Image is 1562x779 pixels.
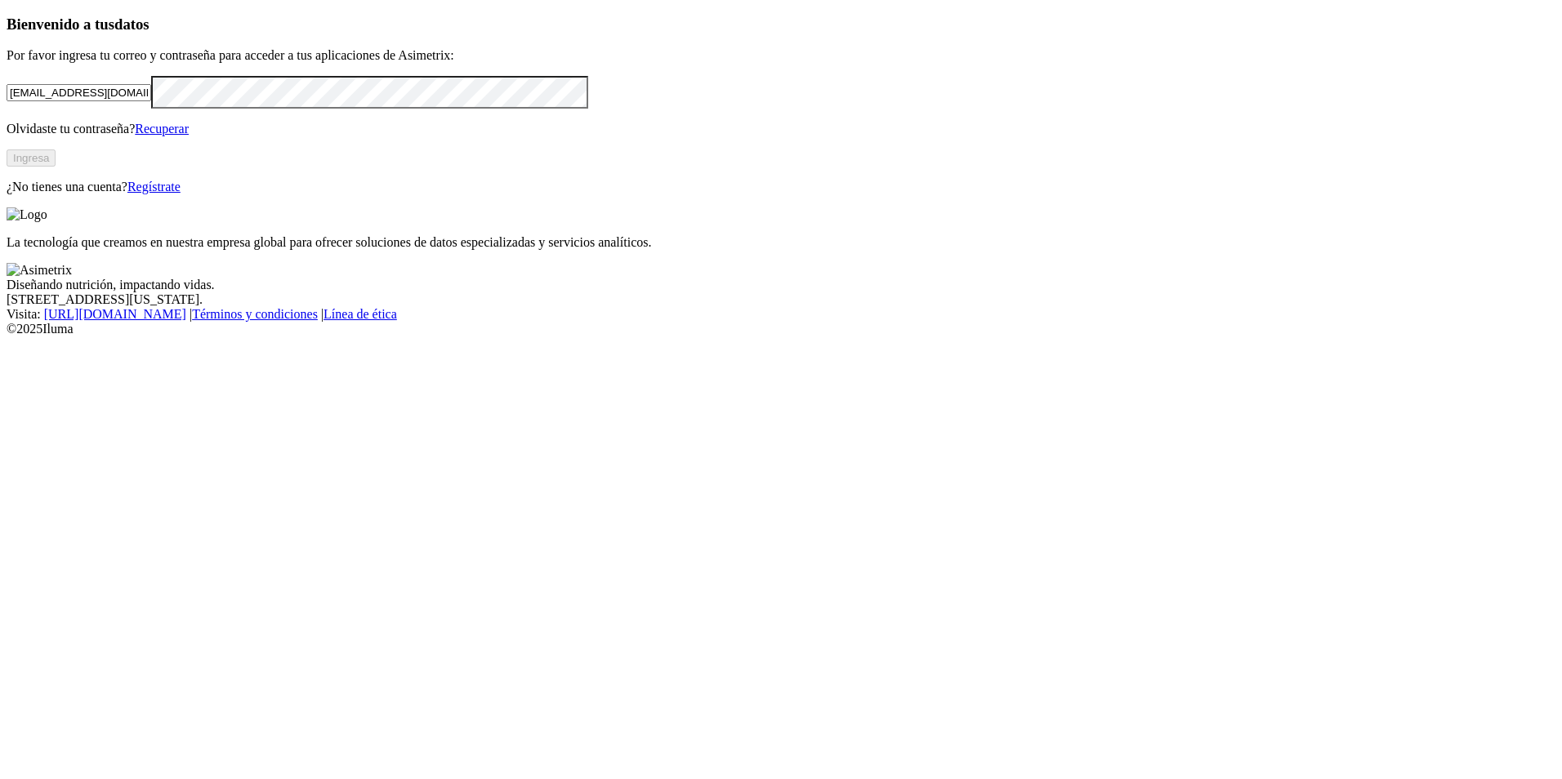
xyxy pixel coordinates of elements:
[7,322,1555,336] div: © 2025 Iluma
[7,263,72,278] img: Asimetrix
[7,235,1555,250] p: La tecnología que creamos en nuestra empresa global para ofrecer soluciones de datos especializad...
[44,307,186,321] a: [URL][DOMAIN_NAME]
[7,149,56,167] button: Ingresa
[192,307,318,321] a: Términos y condiciones
[7,207,47,222] img: Logo
[7,307,1555,322] div: Visita : | |
[135,122,189,136] a: Recuperar
[7,84,151,101] input: Tu correo
[7,48,1555,63] p: Por favor ingresa tu correo y contraseña para acceder a tus aplicaciones de Asimetrix:
[324,307,397,321] a: Línea de ética
[114,16,150,33] span: datos
[7,122,1555,136] p: Olvidaste tu contraseña?
[7,292,1555,307] div: [STREET_ADDRESS][US_STATE].
[127,180,181,194] a: Regístrate
[7,16,1555,33] h3: Bienvenido a tus
[7,180,1555,194] p: ¿No tienes una cuenta?
[7,278,1555,292] div: Diseñando nutrición, impactando vidas.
